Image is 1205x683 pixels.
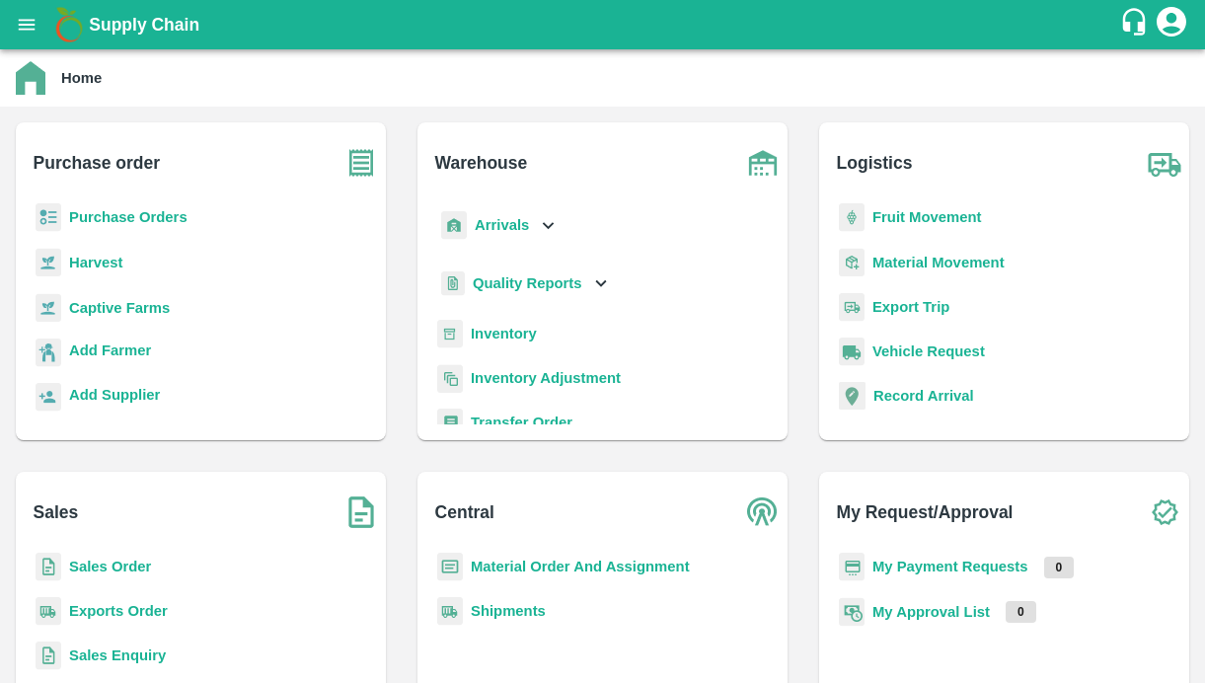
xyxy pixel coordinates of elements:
a: Material Movement [872,255,1005,270]
img: harvest [36,293,61,323]
b: Supply Chain [89,15,199,35]
a: Captive Farms [69,300,170,316]
img: logo [49,5,89,44]
a: Record Arrival [873,388,974,404]
p: 0 [1006,601,1036,623]
a: Exports Order [69,603,168,619]
img: truck [1140,138,1189,188]
b: Central [435,498,494,526]
img: inventory [437,364,463,393]
div: Quality Reports [437,264,612,304]
img: warehouse [738,138,788,188]
img: soSales [337,488,386,537]
a: Shipments [471,603,546,619]
a: Supply Chain [89,11,1119,38]
a: Inventory [471,326,537,341]
a: Sales Order [69,559,151,574]
p: 0 [1044,557,1075,578]
img: home [16,61,45,95]
img: recordArrival [839,382,866,410]
img: fruit [839,203,865,232]
a: Export Trip [872,299,949,315]
img: sales [36,553,61,581]
a: Purchase Orders [69,209,188,225]
a: Transfer Order [471,415,572,430]
b: Warehouse [435,149,528,177]
img: vehicle [839,338,865,366]
img: whArrival [441,211,467,240]
a: Vehicle Request [872,343,985,359]
img: shipments [437,597,463,626]
b: Logistics [837,149,913,177]
b: Home [61,70,102,86]
a: Fruit Movement [872,209,982,225]
img: payment [839,553,865,581]
b: Sales [34,498,79,526]
img: central [738,488,788,537]
a: My Payment Requests [872,559,1028,574]
b: Add Farmer [69,342,151,358]
img: delivery [839,293,865,322]
img: approval [839,597,865,627]
img: supplier [36,383,61,412]
img: whTransfer [437,409,463,437]
b: My Request/Approval [837,498,1014,526]
b: Purchase order [34,149,160,177]
a: My Approval List [872,604,990,620]
img: qualityReport [441,271,465,296]
b: Quality Reports [473,275,582,291]
img: check [1140,488,1189,537]
b: Add Supplier [69,387,160,403]
a: Material Order And Assignment [471,559,690,574]
div: customer-support [1119,7,1154,42]
b: Arrivals [475,217,529,233]
img: whInventory [437,320,463,348]
img: centralMaterial [437,553,463,581]
div: Arrivals [437,203,560,248]
a: Add Farmer [69,340,151,366]
img: farmer [36,339,61,367]
a: Sales Enquiry [69,647,166,663]
img: sales [36,642,61,670]
img: purchase [337,138,386,188]
a: Harvest [69,255,122,270]
img: reciept [36,203,61,232]
img: harvest [36,248,61,277]
a: Inventory Adjustment [471,370,621,386]
a: Add Supplier [69,384,160,411]
img: material [839,248,865,277]
div: account of current user [1154,4,1189,45]
img: shipments [36,597,61,626]
button: open drawer [4,2,49,47]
